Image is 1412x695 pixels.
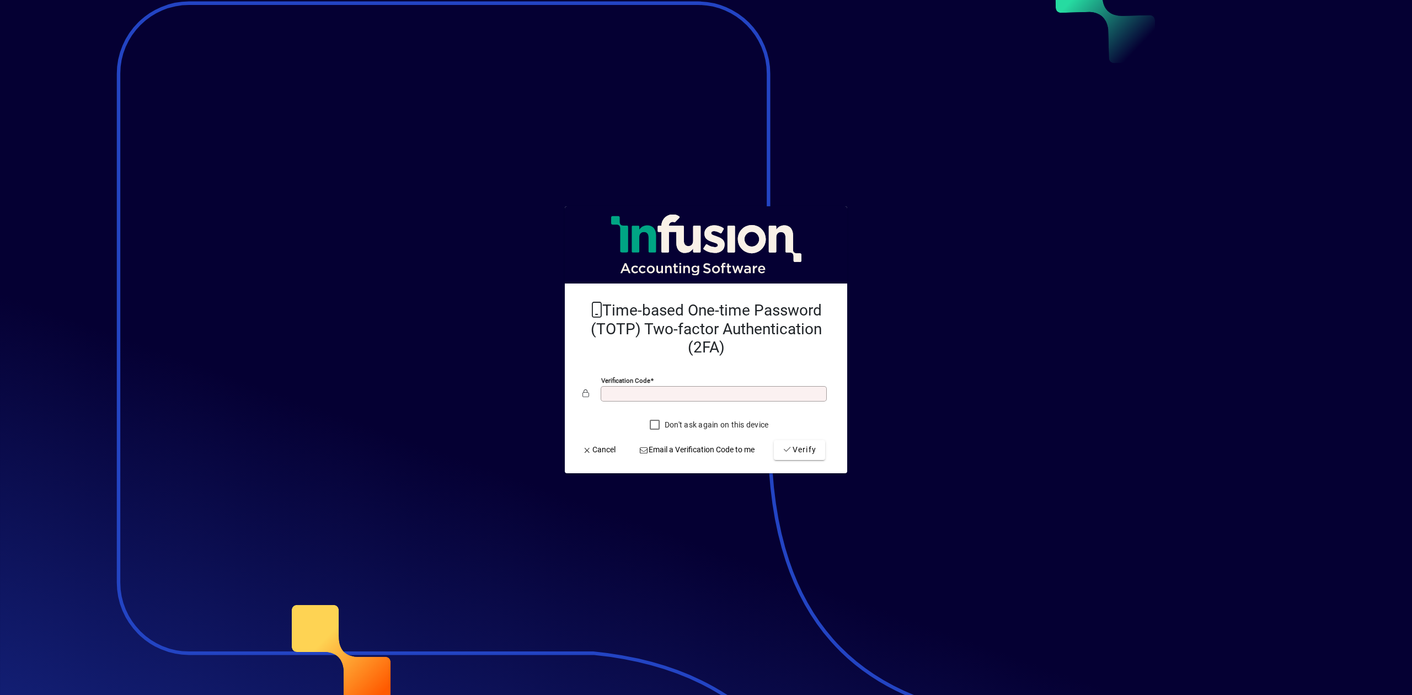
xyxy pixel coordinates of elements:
[582,301,830,357] h2: Time-based One-time Password (TOTP) Two-factor Authentication (2FA)
[639,444,755,456] span: Email a Verification Code to me
[783,444,816,456] span: Verify
[601,377,650,384] mat-label: Verification code
[635,440,760,460] button: Email a Verification Code to me
[582,444,616,456] span: Cancel
[774,440,825,460] button: Verify
[578,440,620,460] button: Cancel
[662,419,769,430] label: Don't ask again on this device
